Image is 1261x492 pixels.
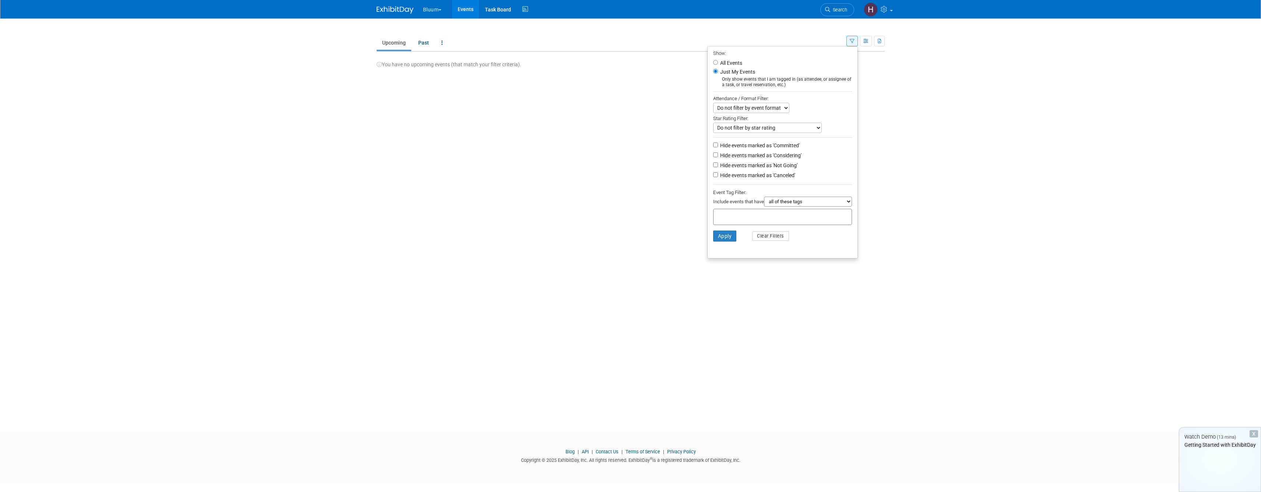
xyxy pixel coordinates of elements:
[713,77,852,88] div: Only show events that I am tagged in (as attendee, or assignee of a task, or travel reservation, ...
[719,172,795,179] label: Hide events marked as 'Canceled'
[582,449,589,454] a: API
[719,152,802,159] label: Hide events marked as 'Considering'
[377,36,411,50] a: Upcoming
[713,94,852,103] div: Attendance / Format Filter:
[576,449,581,454] span: |
[413,36,434,50] a: Past
[1217,435,1236,440] span: (13 mins)
[1179,433,1261,441] div: Watch Demo
[667,449,696,454] a: Privacy Policy
[713,113,852,123] div: Star Rating Filter:
[713,188,852,197] div: Event Tag Filter:
[620,449,624,454] span: |
[752,231,789,241] button: Clear Filters
[719,162,797,169] label: Hide events marked as 'Not Going'
[661,449,666,454] span: |
[1179,441,1261,449] div: Getting Started with ExhibitDay
[566,449,575,454] a: Blog
[596,449,619,454] a: Contact Us
[1250,430,1258,437] div: Dismiss
[590,449,595,454] span: |
[650,457,652,461] sup: ®
[830,7,847,13] span: Search
[713,231,737,242] button: Apply
[377,61,521,67] span: You have no upcoming events (that match your filter criteria).
[377,6,413,14] img: ExhibitDay
[719,60,742,66] label: All Events
[719,68,755,75] label: Just My Events
[719,142,800,149] label: Hide events marked as 'Committed'
[713,197,852,209] div: Include events that have
[626,449,660,454] a: Terms of Service
[820,3,854,16] a: Search
[864,3,878,17] img: Heather Hughes
[713,48,852,57] div: Show:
